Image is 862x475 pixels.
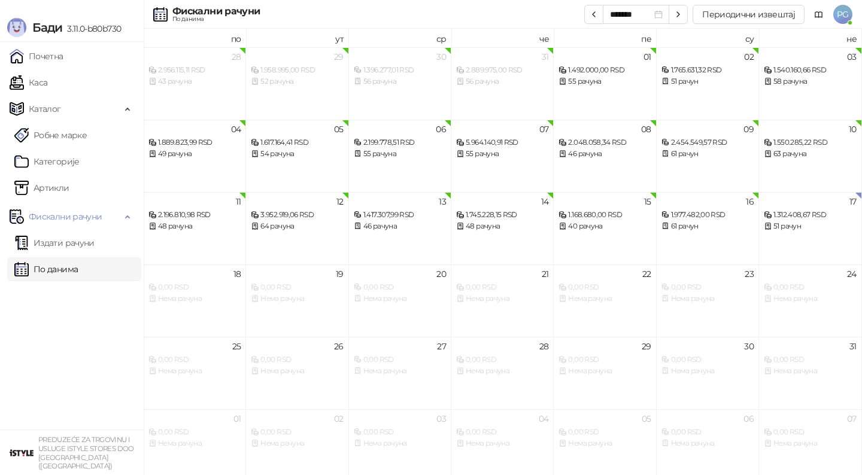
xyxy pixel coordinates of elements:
[759,120,861,192] td: 2025-08-10
[847,53,857,61] div: 03
[554,29,656,47] th: пе
[144,120,246,192] td: 2025-08-04
[354,427,446,438] div: 0,00 RSD
[251,209,343,221] div: 3.952.919,06 RSD
[456,148,548,160] div: 55 рачуна
[354,209,446,221] div: 1.417.307,99 RSD
[456,282,548,293] div: 0,00 RSD
[144,337,246,409] td: 2025-08-25
[644,53,651,61] div: 01
[334,125,344,133] div: 05
[764,76,856,87] div: 58 рачуна
[32,20,62,35] span: Бади
[661,282,754,293] div: 0,00 RSD
[661,137,754,148] div: 2.454.549,57 RSD
[744,53,754,61] div: 02
[246,337,348,409] td: 2025-08-26
[849,125,857,133] div: 10
[354,65,446,76] div: 1.396.277,01 RSD
[231,125,241,133] div: 04
[251,137,343,148] div: 1.617.164,41 RSD
[661,148,754,160] div: 61 рачун
[14,123,87,147] a: Робне марке
[644,197,651,206] div: 15
[349,29,451,47] th: ср
[743,415,754,423] div: 06
[436,270,446,278] div: 20
[661,354,754,366] div: 0,00 RSD
[539,415,549,423] div: 04
[759,29,861,47] th: не
[661,293,754,305] div: Нема рачуна
[29,205,102,229] span: Фискални рачуни
[559,148,651,160] div: 46 рачуна
[759,337,861,409] td: 2025-08-31
[559,221,651,232] div: 40 рачуна
[144,47,246,120] td: 2025-07-28
[148,427,241,438] div: 0,00 RSD
[693,5,805,24] button: Периодични извештај
[336,270,344,278] div: 19
[847,415,857,423] div: 07
[451,192,554,264] td: 2025-08-14
[334,415,344,423] div: 02
[746,197,754,206] div: 16
[764,293,856,305] div: Нема рачуна
[764,354,856,366] div: 0,00 RSD
[809,5,828,24] a: Документација
[233,270,241,278] div: 18
[334,53,344,61] div: 29
[10,44,63,68] a: Почетна
[764,137,856,148] div: 1.550.285,22 RSD
[354,282,446,293] div: 0,00 RSD
[759,192,861,264] td: 2025-08-17
[657,264,759,337] td: 2025-08-23
[661,366,754,377] div: Нема рачуна
[349,192,451,264] td: 2025-08-13
[661,427,754,438] div: 0,00 RSD
[559,293,651,305] div: Нема рачуна
[456,427,548,438] div: 0,00 RSD
[251,438,343,449] div: Нема рачуна
[148,293,241,305] div: Нема рачуна
[7,18,26,37] img: Logo
[456,221,548,232] div: 48 рачуна
[148,137,241,148] div: 1.889.823,99 RSD
[559,366,651,377] div: Нема рачуна
[456,137,548,148] div: 5.964.140,91 RSD
[354,438,446,449] div: Нема рачуна
[451,120,554,192] td: 2025-08-07
[451,47,554,120] td: 2025-07-31
[148,438,241,449] div: Нема рачуна
[148,76,241,87] div: 43 рачуна
[148,366,241,377] div: Нема рачуна
[148,65,241,76] div: 2.956.115,11 RSD
[641,125,651,133] div: 08
[764,209,856,221] div: 1.312.408,67 RSD
[10,71,47,95] a: Каса
[745,270,754,278] div: 23
[764,65,856,76] div: 1.540.160,66 RSD
[148,148,241,160] div: 49 рачуна
[456,209,548,221] div: 1.745.228,15 RSD
[354,354,446,366] div: 0,00 RSD
[539,125,549,133] div: 07
[764,221,856,232] div: 51 рачун
[764,282,856,293] div: 0,00 RSD
[456,76,548,87] div: 56 рачуна
[334,342,344,351] div: 26
[246,47,348,120] td: 2025-07-29
[554,337,656,409] td: 2025-08-29
[657,120,759,192] td: 2025-08-09
[456,65,548,76] div: 2.889.975,00 RSD
[354,221,446,232] div: 46 рачуна
[236,197,241,206] div: 11
[251,221,343,232] div: 64 рачуна
[148,354,241,366] div: 0,00 RSD
[849,197,857,206] div: 17
[456,366,548,377] div: Нема рачуна
[148,221,241,232] div: 48 рачуна
[246,192,348,264] td: 2025-08-12
[559,354,651,366] div: 0,00 RSD
[251,366,343,377] div: Нема рачуна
